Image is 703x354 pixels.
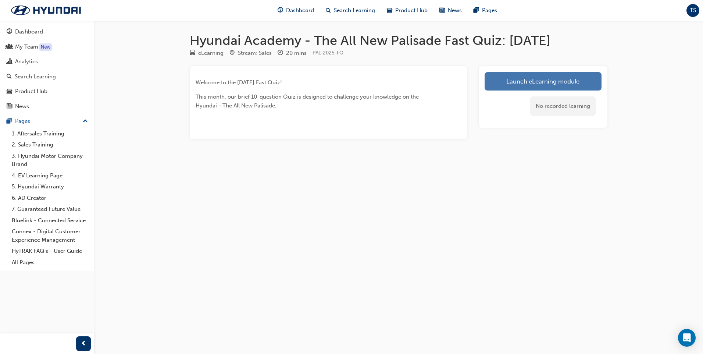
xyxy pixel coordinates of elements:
span: This month, our brief 10-question Quiz is designed to challenge your knowledge on the Hyundai - T... [196,93,420,109]
span: guage-icon [7,29,12,35]
span: search-icon [7,74,12,80]
a: All Pages [9,257,91,268]
button: Pages [3,114,91,128]
a: news-iconNews [433,3,468,18]
div: eLearning [198,49,224,57]
span: Learning resource code [313,50,343,56]
a: 4. EV Learning Page [9,170,91,181]
span: up-icon [83,117,88,126]
a: car-iconProduct Hub [381,3,433,18]
span: TS [690,6,696,15]
a: 3. Hyundai Motor Company Brand [9,151,91,170]
a: 7. Guaranteed Future Value [9,203,91,215]
a: Bluelink - Connected Service [9,215,91,226]
div: Analytics [15,57,38,66]
div: Dashboard [15,28,43,36]
span: Product Hub [395,6,428,15]
a: Search Learning [3,70,91,84]
div: Open Intercom Messenger [678,329,696,347]
a: Launch eLearning module [485,72,602,91]
a: Connex - Digital Customer Experience Management [9,226,91,245]
span: Search Learning [334,6,375,15]
span: clock-icon [278,50,283,57]
a: Dashboard [3,25,91,39]
span: pages-icon [474,6,479,15]
span: car-icon [387,6,392,15]
a: HyTRAK FAQ's - User Guide [9,245,91,257]
span: news-icon [439,6,445,15]
span: learningResourceType_ELEARNING-icon [190,50,195,57]
div: My Team [15,43,38,51]
a: pages-iconPages [468,3,503,18]
span: car-icon [7,88,12,95]
div: News [15,102,29,111]
span: target-icon [229,50,235,57]
a: 6. AD Creator [9,192,91,204]
a: 1. Aftersales Training [9,128,91,139]
a: 2. Sales Training [9,139,91,151]
a: Analytics [3,55,91,68]
a: Product Hub [3,85,91,98]
span: Welcome to the [DATE] Fast Quiz! [196,79,282,86]
span: pages-icon [7,118,12,125]
a: guage-iconDashboard [272,3,320,18]
a: search-iconSearch Learning [320,3,381,18]
div: Type [190,49,224,58]
button: DashboardMy TeamAnalyticsSearch LearningProduct HubNews [3,24,91,114]
div: 20 mins [286,49,307,57]
div: Stream [229,49,272,58]
button: TS [686,4,699,17]
span: Pages [482,6,497,15]
div: Stream: Sales [238,49,272,57]
span: news-icon [7,103,12,110]
span: people-icon [7,44,12,50]
span: guage-icon [278,6,283,15]
img: Trak [4,3,88,18]
a: My Team [3,40,91,54]
div: Search Learning [15,72,56,81]
div: Tooltip anchor [39,43,52,51]
div: Duration [278,49,307,58]
span: Dashboard [286,6,314,15]
div: No recorded learning [530,96,596,116]
span: prev-icon [81,339,86,348]
a: News [3,100,91,113]
div: Pages [15,117,30,125]
a: 5. Hyundai Warranty [9,181,91,192]
span: search-icon [326,6,331,15]
span: News [448,6,462,15]
div: Product Hub [15,87,47,96]
h1: Hyundai Academy - The All New Palisade Fast Quiz: [DATE] [190,32,607,49]
span: chart-icon [7,59,12,65]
